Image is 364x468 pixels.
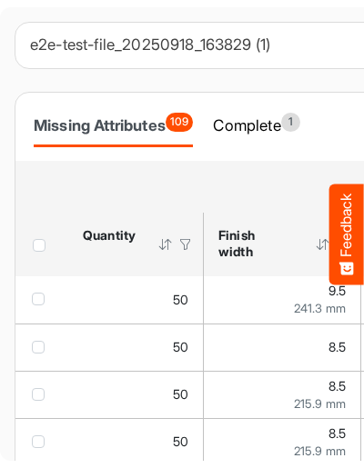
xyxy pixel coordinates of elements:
td: 50 is template cell Column Header httpsnorthellcomontologiesmapping-rulesorderhasquantity [68,276,204,324]
td: checkbox [15,276,68,324]
span: 215.9 mm [294,443,346,458]
span: 8.5 [329,425,346,441]
span: 50 [173,292,188,307]
span: 8.5 [329,378,346,393]
td: 8.5 is template cell Column Header httpsnorthellcomontologiesmapping-rulesmeasurementhasfinishsiz... [204,371,361,418]
div: Complete [213,113,299,138]
div: Finish width [218,227,291,260]
span: 8.5 [329,339,346,354]
span: 109 [166,113,193,132]
div: Filter Icon [177,236,194,253]
td: 50 is template cell Column Header httpsnorthellcomontologiesmapping-rulesorderhasquantity [68,371,204,418]
td: 50 is template cell Column Header httpsnorthellcomontologiesmapping-rulesorderhasquantity [68,324,204,371]
span: 50 [173,339,188,354]
button: Feedback [329,184,364,284]
div: Missing Attributes [34,113,193,138]
td: 8.5 is template cell Column Header httpsnorthellcomontologiesmapping-rulesmeasurementhasfinishsiz... [204,418,361,465]
td: 8.5 is template cell Column Header httpsnorthellcomontologiesmapping-rulesmeasurementhasfinishsiz... [204,324,361,371]
td: checkbox [15,371,68,418]
td: checkbox [15,324,68,371]
td: 9.5 is template cell Column Header httpsnorthellcomontologiesmapping-rulesmeasurementhasfinishsiz... [204,276,361,324]
span: 9.5 [329,283,346,298]
td: checkbox [15,418,68,465]
span: 50 [173,433,188,449]
span: 1 [281,113,300,132]
td: 50 is template cell Column Header httpsnorthellcomontologiesmapping-rulesorderhasquantity [68,418,204,465]
span: 241.3 mm [294,301,346,315]
span: 50 [173,386,188,402]
span: 215.9 mm [294,396,346,411]
th: Header checkbox [15,213,68,276]
div: Quantity [83,227,134,244]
